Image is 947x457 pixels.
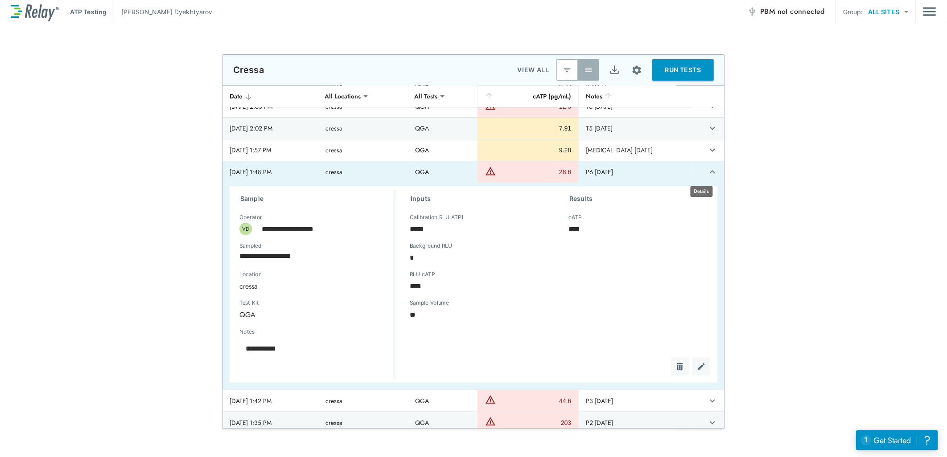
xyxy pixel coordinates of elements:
[609,65,620,76] img: Export Icon
[778,6,825,16] span: not connected
[230,124,311,133] div: [DATE] 2:02 PM
[239,214,262,220] label: Operator
[318,390,408,412] td: cressa
[705,143,720,158] button: expand row
[578,139,693,161] td: [MEDICAL_DATA] [DATE]
[675,362,684,371] img: Delete
[485,166,496,176] img: Warning
[578,118,693,139] td: T5 [DATE]
[485,146,571,155] div: 9.28
[222,86,318,107] th: Date
[239,300,307,306] label: Test Kit
[856,430,938,450] iframe: Resource center
[692,358,710,375] button: Edit test
[923,3,936,20] button: Main menu
[411,193,548,204] h3: Inputs
[568,214,581,220] label: cATP
[569,193,707,204] h3: Results
[318,87,367,105] div: All Locations
[233,306,323,323] div: QGA
[233,277,384,295] div: cressa
[11,2,59,21] img: LuminUltra Relay
[705,415,720,430] button: expand row
[239,243,262,249] label: Sampled
[239,271,353,277] label: Location
[408,412,478,433] td: QGA
[578,161,693,183] td: P6 [DATE]
[843,7,863,16] p: Group:
[318,118,408,139] td: cressa
[697,362,706,371] img: Edit test
[604,59,625,81] button: Export
[318,139,408,161] td: cressa
[691,186,713,197] div: Details
[586,91,686,102] div: Notes
[408,87,444,105] div: All Tests
[408,118,478,139] td: QGA
[230,146,311,155] div: [DATE] 1:57 PM
[410,271,435,277] label: RLU cATP
[584,65,593,74] img: View All
[485,416,496,427] img: Warning
[230,418,311,427] div: [DATE] 1:35 PM
[121,7,212,16] p: [PERSON_NAME] Dyekhtyarov
[744,3,828,20] button: PBM not connected
[705,164,720,180] button: expand row
[233,247,378,265] input: Choose date, selected date is Oct 10, 2025
[318,161,408,183] td: cressa
[671,358,689,375] button: Delete
[485,124,571,133] div: 7.91
[485,91,571,102] div: cATP (pg/mL)
[517,65,549,75] p: VIEW ALL
[485,394,496,405] img: Warning
[408,139,478,161] td: QGA
[230,167,311,176] div: [DATE] 1:48 PM
[578,390,693,412] td: P3 [DATE]
[408,161,478,183] td: QGA
[239,329,255,335] label: Notes
[923,3,936,20] img: Drawer Icon
[240,193,393,204] h3: Sample
[578,412,693,433] td: P2 [DATE]
[498,396,571,405] div: 44.6
[408,390,478,412] td: QGA
[498,418,571,427] div: 203
[705,121,720,136] button: expand row
[705,393,720,408] button: expand row
[239,223,252,235] div: VD
[410,300,449,306] label: Sample Volume
[760,5,825,18] span: PBM
[70,7,107,16] p: ATP Testing
[748,7,757,16] img: Offline Icon
[563,65,572,74] img: Latest
[410,243,452,249] label: Background RLU
[233,65,264,75] p: Cressa
[498,167,571,176] div: 28.6
[625,58,649,82] button: Site setup
[652,59,714,81] button: RUN TESTS
[318,412,408,433] td: cressa
[410,214,464,220] label: Calibration RLU ATP1
[631,65,642,76] img: Settings Icon
[230,396,311,405] div: [DATE] 1:42 PM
